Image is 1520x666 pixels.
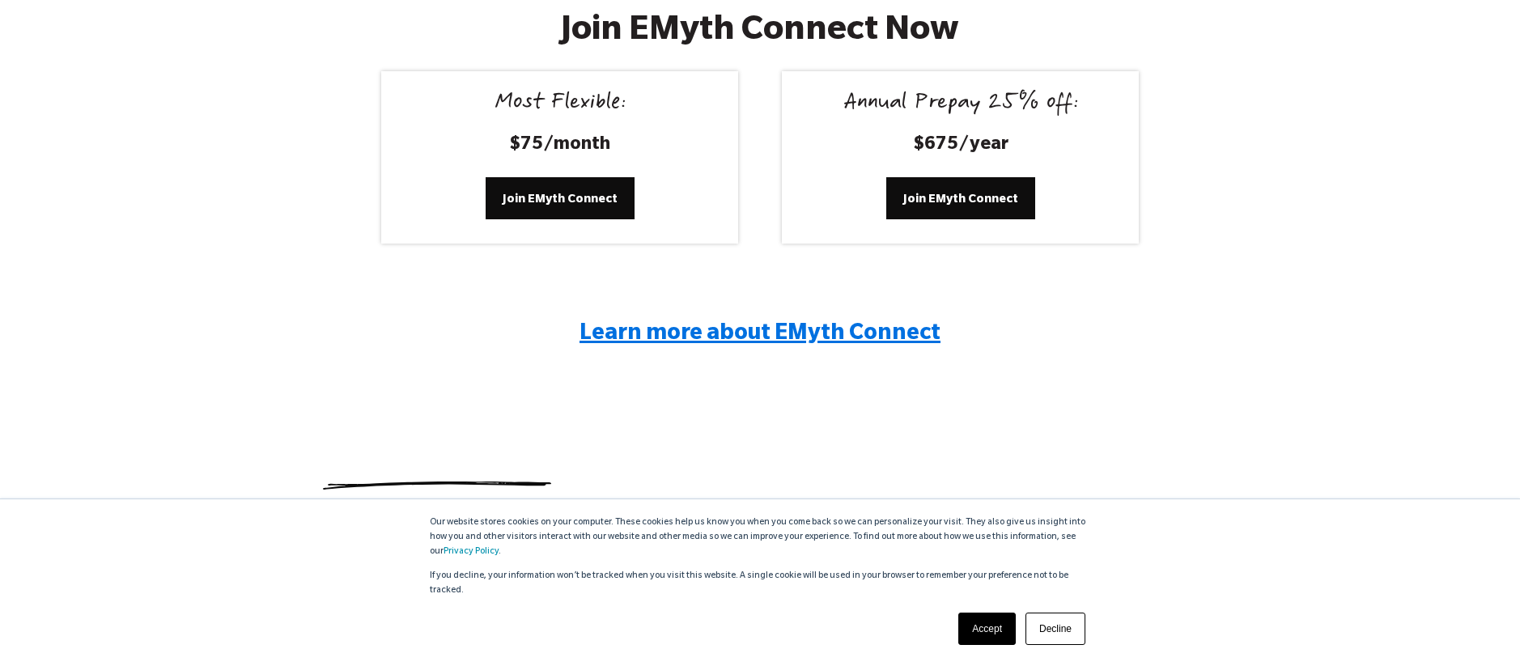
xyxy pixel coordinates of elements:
[801,134,1120,159] h3: $675/year
[401,91,720,118] div: Most Flexible:
[472,14,1049,53] h2: Join EMyth Connect Now
[958,613,1016,645] a: Accept
[486,177,635,219] a: Join EMyth Connect
[503,189,618,207] span: Join EMyth Connect
[801,91,1120,118] div: Annual Prepay 25% off:
[401,134,720,159] h3: $75/month
[430,569,1090,598] p: If you decline, your information won’t be tracked when you visit this website. A single cookie wi...
[886,177,1035,219] a: Join EMyth Connect
[444,547,499,557] a: Privacy Policy
[903,189,1018,207] span: Join EMyth Connect
[580,316,940,346] a: Learn more about EMyth Connect
[580,323,940,347] span: Learn more about EMyth Connect
[1025,613,1085,645] a: Decline
[323,481,551,490] img: underline.svg
[430,515,1090,559] p: Our website stores cookies on your computer. These cookies help us know you when you come back so...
